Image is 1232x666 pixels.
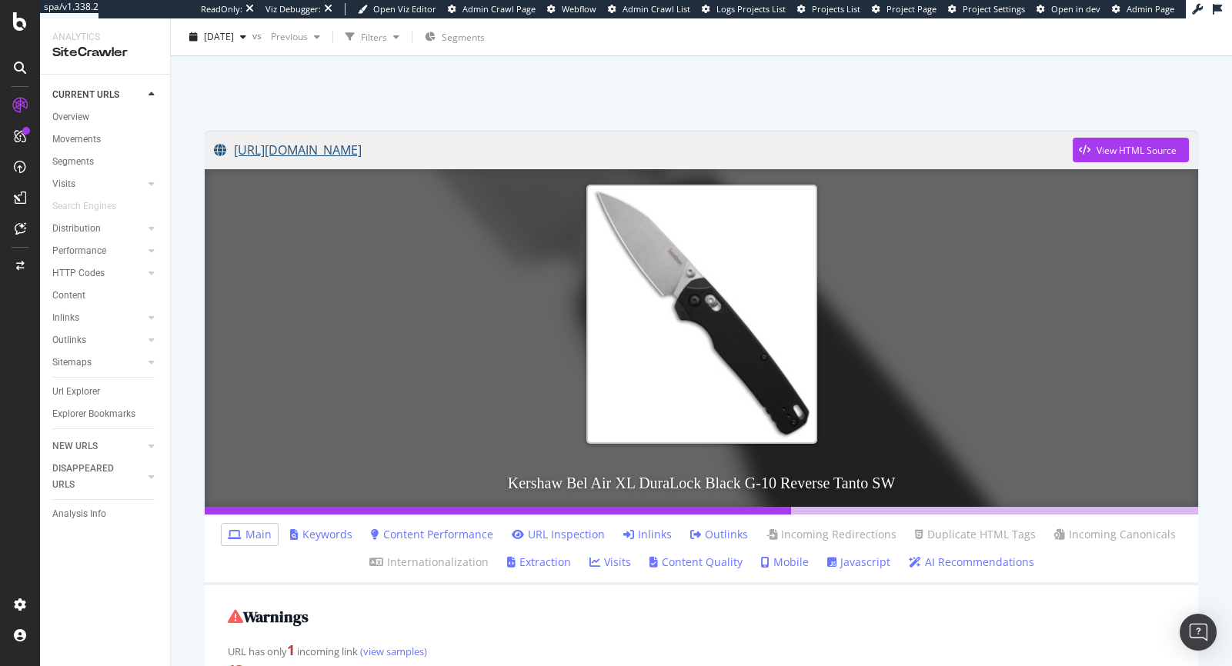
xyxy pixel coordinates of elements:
[1054,527,1176,542] a: Incoming Canonicals
[369,554,489,570] a: Internationalization
[290,527,352,542] a: Keywords
[52,355,92,371] div: Sitemaps
[586,185,817,444] img: Kershaw Bel Air XL DuraLock Black G-10 Reverse Tanto SW
[52,506,159,522] a: Analysis Info
[448,3,536,15] a: Admin Crawl Page
[52,332,86,348] div: Outlinks
[52,154,159,170] a: Segments
[52,109,89,125] div: Overview
[52,132,101,148] div: Movements
[52,198,132,215] a: Search Engines
[761,554,809,570] a: Mobile
[52,406,159,422] a: Explorer Bookmarks
[690,527,748,542] a: Outlinks
[872,3,937,15] a: Project Page
[214,131,1073,169] a: [URL][DOMAIN_NAME]
[265,25,326,49] button: Previous
[52,243,106,259] div: Performance
[589,554,631,570] a: Visits
[52,438,144,455] a: NEW URLS
[649,554,743,570] a: Content Quality
[228,608,1175,625] h2: Warnings
[373,3,436,15] span: Open Viz Editor
[339,25,406,49] button: Filters
[52,310,79,326] div: Inlinks
[52,87,144,103] a: CURRENT URLS
[52,461,130,493] div: DISAPPEARED URLS
[371,527,493,542] a: Content Performance
[886,3,937,15] span: Project Page
[915,527,1036,542] a: Duplicate HTML Tags
[205,459,1198,507] h3: Kershaw Bel Air XL DuraLock Black G-10 Reverse Tanto SW
[766,527,896,542] a: Incoming Redirections
[265,3,321,15] div: Viz Debugger:
[623,3,690,15] span: Admin Crawl List
[948,3,1025,15] a: Project Settings
[52,198,116,215] div: Search Engines
[812,3,860,15] span: Projects List
[52,176,144,192] a: Visits
[1037,3,1100,15] a: Open in dev
[228,527,272,542] a: Main
[52,384,100,400] div: Url Explorer
[52,288,159,304] a: Content
[547,3,596,15] a: Webflow
[562,3,596,15] span: Webflow
[963,3,1025,15] span: Project Settings
[52,44,158,62] div: SiteCrawler
[52,506,106,522] div: Analysis Info
[462,3,536,15] span: Admin Crawl Page
[716,3,786,15] span: Logs Projects List
[52,406,135,422] div: Explorer Bookmarks
[228,641,1175,661] div: URL has only incoming link
[358,3,436,15] a: Open Viz Editor
[52,154,94,170] div: Segments
[507,554,571,570] a: Extraction
[52,87,119,103] div: CURRENT URLS
[827,554,890,570] a: Javascript
[265,30,308,43] span: Previous
[52,109,159,125] a: Overview
[512,527,605,542] a: URL Inspection
[52,265,144,281] a: HTTP Codes
[1073,138,1189,162] button: View HTML Source
[909,554,1034,570] a: AI Recommendations
[1051,3,1100,15] span: Open in dev
[797,3,860,15] a: Projects List
[52,310,144,326] a: Inlinks
[419,25,491,49] button: Segments
[252,28,265,42] span: vs
[287,641,295,659] strong: 1
[52,438,98,455] div: NEW URLS
[1127,3,1174,15] span: Admin Page
[442,31,485,44] span: Segments
[52,461,144,493] a: DISAPPEARED URLS
[702,3,786,15] a: Logs Projects List
[358,644,427,658] a: (view samples)
[1112,3,1174,15] a: Admin Page
[52,384,159,400] a: Url Explorer
[201,3,242,15] div: ReadOnly:
[52,265,105,281] div: HTTP Codes
[608,3,690,15] a: Admin Crawl List
[623,527,672,542] a: Inlinks
[52,31,158,44] div: Analytics
[52,243,144,259] a: Performance
[52,221,144,237] a: Distribution
[52,332,144,348] a: Outlinks
[204,30,234,43] span: 2025 Sep. 28th
[52,221,101,237] div: Distribution
[52,176,75,192] div: Visits
[52,288,85,304] div: Content
[1097,144,1177,157] div: View HTML Source
[1180,614,1217,651] div: Open Intercom Messenger
[52,355,144,371] a: Sitemaps
[52,132,159,148] a: Movements
[361,30,387,43] div: Filters
[183,25,252,49] button: [DATE]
